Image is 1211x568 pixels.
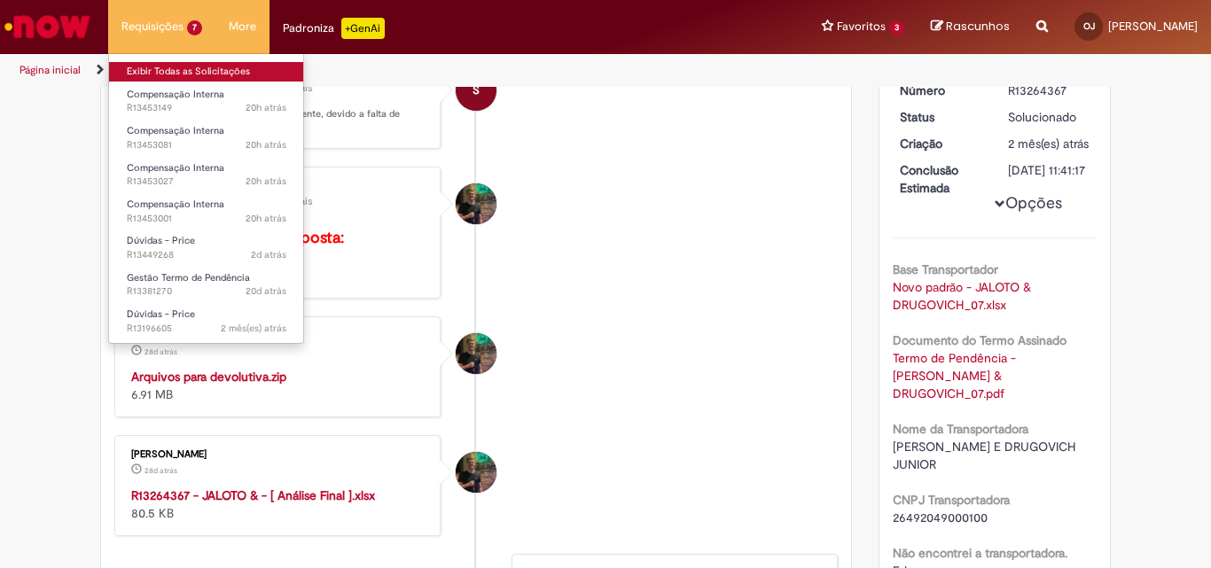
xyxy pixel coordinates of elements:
[246,212,286,225] time: 27/08/2025 15:06:06
[109,121,304,154] a: Aberto R13453081 : Compensação Interna
[109,85,304,118] a: Aberto R13453149 : Compensação Interna
[246,101,286,114] span: 20h atrás
[887,135,996,152] dt: Criação
[109,195,304,228] a: Aberto R13453001 : Compensação Interna
[221,322,286,335] span: 2 mês(es) atrás
[127,198,224,211] span: Compensação Interna
[131,449,426,460] div: [PERSON_NAME]
[889,20,904,35] span: 3
[145,465,177,476] span: 28d atrás
[109,231,304,264] a: Aberto R13449268 : Dúvidas - Price
[893,545,1067,561] b: Não encontrei a transportadora.
[20,63,81,77] a: Página inicial
[893,510,988,525] span: 26492049000100
[931,19,1010,35] a: Rascunhos
[893,279,1035,313] a: Download de Novo padrão - JALOTO & DRUGOVICH_07.xlsx
[229,18,256,35] span: More
[121,18,184,35] span: Requisições
[893,421,1028,437] b: Nome da Transportadora
[109,159,304,191] a: Aberto R13453027 : Compensação Interna
[893,492,1010,508] b: CNPJ Transportadora
[127,322,286,336] span: R13196605
[893,332,1066,348] b: Documento do Termo Assinado
[887,161,996,197] dt: Conclusão Estimada
[127,88,224,101] span: Compensação Interna
[109,268,304,301] a: Aberto R13381270 : Gestão Termo de Pendência
[127,307,195,321] span: Dúvidas - Price
[108,53,304,344] ul: Requisições
[127,124,224,137] span: Compensação Interna
[1008,136,1089,152] span: 2 mês(es) atrás
[893,439,1079,472] span: [PERSON_NAME] E DRUGOVICH JUNIOR
[109,62,304,82] a: Exibir Todas as Solicitações
[1083,20,1095,32] span: OJ
[946,18,1010,35] span: Rascunhos
[456,183,496,224] div: Gabriel Henrique Marretto Helmeister
[246,138,286,152] time: 27/08/2025 15:16:39
[246,175,286,188] span: 20h atrás
[1008,161,1090,179] div: [DATE] 11:41:17
[145,346,177,357] time: 31/07/2025 19:14:35
[893,261,998,277] b: Base Transportador
[887,82,996,99] dt: Número
[1008,82,1090,99] div: R13264367
[246,175,286,188] time: 27/08/2025 15:08:48
[127,101,286,115] span: R13453149
[145,346,177,357] span: 28d atrás
[131,487,375,503] a: R13264367 - JALOTO & - [ Análise Final ].xlsx
[246,138,286,152] span: 20h atrás
[127,234,195,247] span: Dúvidas - Price
[2,9,93,44] img: ServiceNow
[127,212,286,226] span: R13453001
[109,305,304,338] a: Aberto R13196605 : Dúvidas - Price
[246,101,286,114] time: 27/08/2025 15:27:14
[473,69,480,112] span: S
[246,284,286,298] span: 20d atrás
[187,20,202,35] span: 7
[1008,136,1089,152] time: 08/07/2025 17:41:11
[127,248,286,262] span: R13449268
[893,350,1020,401] a: Download de Termo de Pendência - JALOTO & DRUGOVICH_07.pdf
[283,18,385,39] div: Padroniza
[131,486,426,522] div: 80.5 KB
[145,465,177,476] time: 31/07/2025 19:13:58
[127,284,286,299] span: R13381270
[1108,19,1198,34] span: [PERSON_NAME]
[221,322,286,335] time: 18/06/2025 10:30:19
[131,368,426,403] div: 6.91 MB
[246,212,286,225] span: 20h atrás
[13,54,794,87] ul: Trilhas de página
[127,175,286,189] span: R13453027
[1008,135,1090,152] div: 08/07/2025 17:41:11
[251,248,286,261] span: 2d atrás
[341,18,385,39] p: +GenAi
[456,452,496,493] div: Gabriel Henrique Marretto Helmeister
[1008,108,1090,126] div: Solucionado
[456,70,496,111] div: System
[127,161,224,175] span: Compensação Interna
[456,333,496,374] div: Gabriel Henrique Marretto Helmeister
[837,18,886,35] span: Favoritos
[127,138,286,152] span: R13453081
[127,271,250,284] span: Gestão Termo de Pendência
[131,369,286,385] a: Arquivos para devolutiva.zip
[887,108,996,126] dt: Status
